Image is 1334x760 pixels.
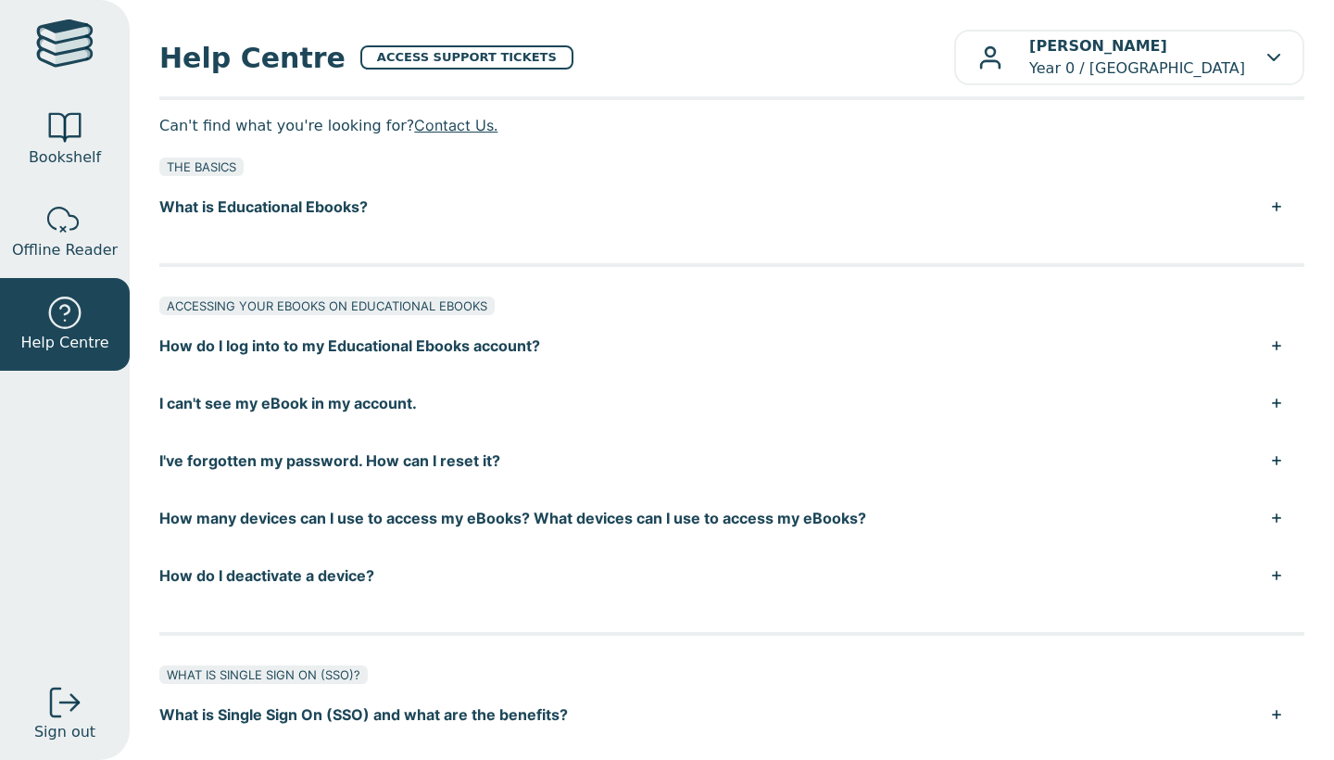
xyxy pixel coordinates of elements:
[159,297,495,315] div: ACCESSING YOUR EBOOKS ON EDUCATIONAL EBOOKS
[159,686,1304,743] button: What is Single Sign On (SSO) and what are the benefits?
[159,374,1304,432] button: I can't see my eBook in my account.
[159,665,368,684] div: WHAT IS SINGLE SIGN ON (SSO)?
[159,317,1304,374] button: How do I log into to my Educational Ebooks account?
[1029,37,1167,55] b: [PERSON_NAME]
[159,432,1304,489] button: I've forgotten my password. How can I reset it?
[20,332,108,354] span: Help Centre
[159,178,1304,235] button: What is Educational Ebooks?
[34,721,95,743] span: Sign out
[159,158,244,176] div: THE BASICS
[360,45,573,70] a: ACCESS SUPPORT TICKETS
[159,489,1304,547] button: How many devices can I use to access my eBooks? What devices can I use to access my eBooks?
[954,30,1304,85] button: [PERSON_NAME]Year 0 / [GEOGRAPHIC_DATA]
[12,239,118,261] span: Offline Reader
[29,146,101,169] span: Bookshelf
[414,116,497,134] a: Contact Us.
[1029,35,1245,80] p: Year 0 / [GEOGRAPHIC_DATA]
[159,37,346,79] span: Help Centre
[159,111,1304,139] p: Can't find what you're looking for?
[159,547,1304,604] button: How do I deactivate a device?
